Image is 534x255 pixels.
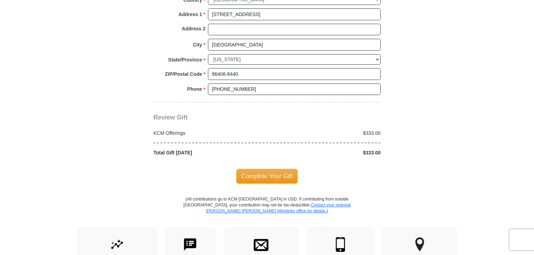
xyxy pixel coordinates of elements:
[254,237,268,252] img: envelope.svg
[183,196,351,227] p: (All contributions go to KCM [GEOGRAPHIC_DATA] in USD. If contributing from outside [GEOGRAPHIC_D...
[236,169,298,183] span: Complete Your Gift
[267,149,384,156] div: $333.00
[150,130,267,137] div: KCM Offerings
[153,114,188,121] span: Review Gift
[193,40,202,50] strong: City
[165,69,202,79] strong: ZIP/Postal Code
[267,130,384,137] div: $333.00
[182,24,205,34] strong: Address 2
[110,237,124,252] img: give-by-stock.svg
[206,203,351,213] a: Contact your regional [PERSON_NAME] [PERSON_NAME] Ministries office for details.
[333,237,348,252] img: mobile.svg
[183,237,197,252] img: text-to-give.svg
[168,55,202,65] strong: State/Province
[187,84,202,94] strong: Phone
[179,9,202,19] strong: Address 1
[150,149,267,156] div: Total Gift [DATE]
[415,237,425,252] img: other-region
